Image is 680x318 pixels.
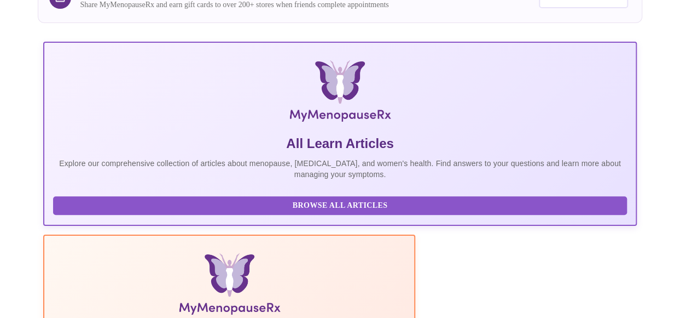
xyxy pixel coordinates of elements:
[53,158,626,180] p: Explore our comprehensive collection of articles about menopause, [MEDICAL_DATA], and women's hea...
[64,199,615,213] span: Browse All Articles
[53,135,626,152] h5: All Learn Articles
[53,200,629,209] a: Browse All Articles
[142,60,538,126] img: MyMenopauseRx Logo
[53,196,626,215] button: Browse All Articles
